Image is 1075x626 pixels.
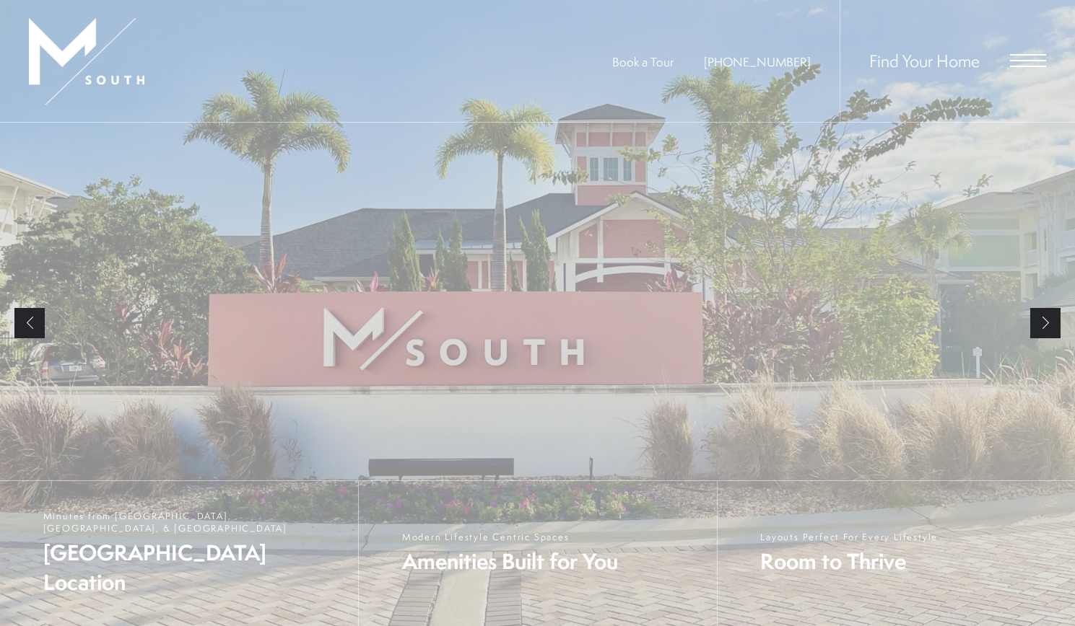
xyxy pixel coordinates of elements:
a: Call Us at 813-570-8014 [704,53,811,70]
span: Room to Thrive [760,547,938,576]
a: Layouts Perfect For Every Lifestyle [717,481,1075,626]
img: MSouth [29,18,144,105]
span: [GEOGRAPHIC_DATA] Location [43,538,344,597]
span: Minutes from [GEOGRAPHIC_DATA], [GEOGRAPHIC_DATA], & [GEOGRAPHIC_DATA] [43,510,344,534]
button: Open Menu [1010,54,1046,67]
span: [PHONE_NUMBER] [704,53,811,70]
a: Find Your Home [869,49,980,72]
span: Modern Lifestyle Centric Spaces [402,531,618,543]
a: Previous [14,308,45,338]
a: Next [1030,308,1061,338]
span: Layouts Perfect For Every Lifestyle [760,531,938,543]
a: Book a Tour [612,53,674,70]
a: Modern Lifestyle Centric Spaces [358,481,716,626]
span: Amenities Built for You [402,547,618,576]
